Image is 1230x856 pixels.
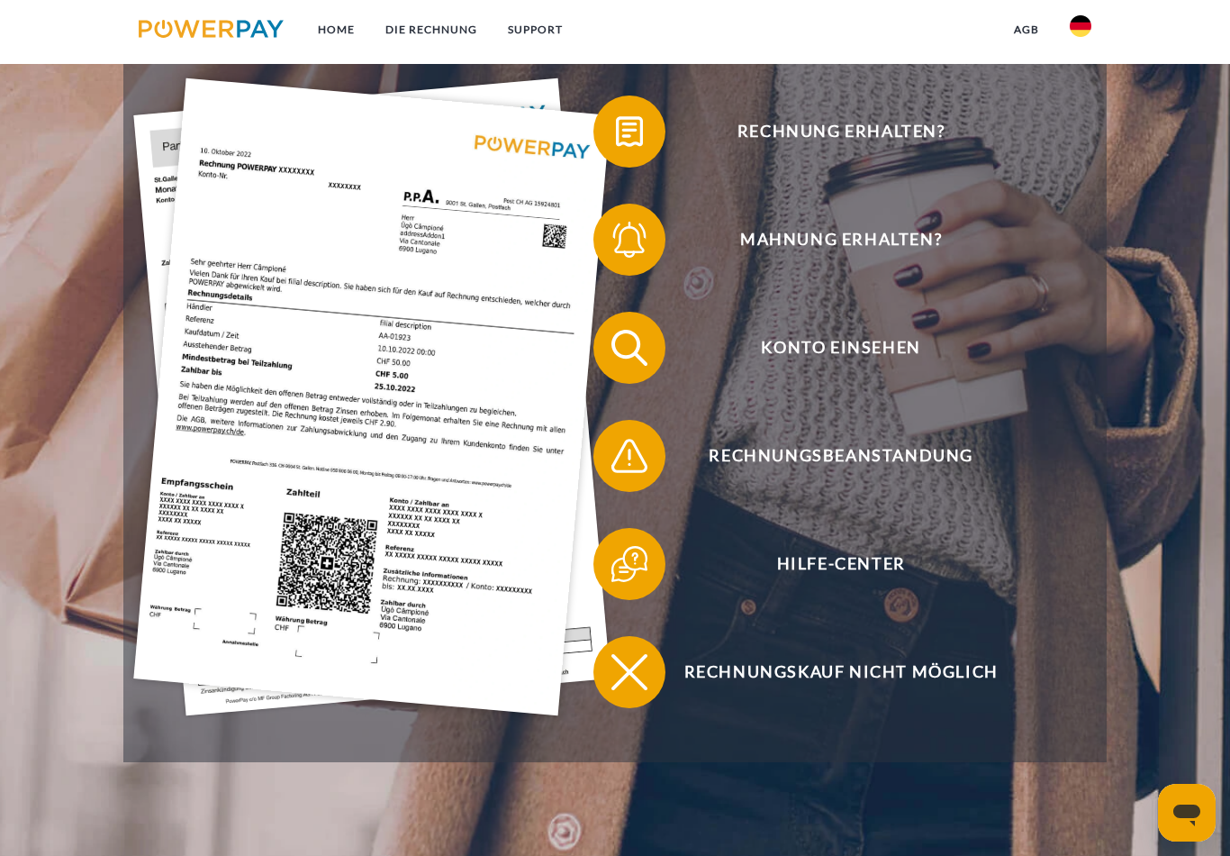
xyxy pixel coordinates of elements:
img: qb_warning.svg [607,433,652,478]
a: DIE RECHNUNG [370,14,493,46]
img: qb_close.svg [607,650,652,695]
img: qb_bell.svg [607,217,652,262]
img: qb_search.svg [607,325,652,370]
iframe: Schaltfläche zum Öffnen des Messaging-Fensters [1158,784,1216,842]
button: Konto einsehen [593,312,1062,384]
a: SUPPORT [493,14,578,46]
a: agb [999,14,1054,46]
button: Mahnung erhalten? [593,204,1062,276]
img: single_invoice_powerpay_de.jpg [133,77,610,715]
img: logo-powerpay.svg [139,20,284,38]
button: Hilfe-Center [593,528,1062,600]
button: Rechnung erhalten? [593,96,1062,168]
span: Mahnung erhalten? [620,204,1062,276]
span: Rechnungsbeanstandung [620,420,1062,492]
span: Hilfe-Center [620,528,1062,600]
span: Konto einsehen [620,312,1062,384]
span: Rechnung erhalten? [620,96,1062,168]
img: qb_bill.svg [607,109,652,154]
button: Rechnungsbeanstandung [593,420,1062,492]
img: qb_help.svg [607,542,652,587]
span: Rechnungskauf nicht möglich [620,636,1062,708]
a: Home [303,14,370,46]
img: de [1070,15,1091,37]
button: Rechnungskauf nicht möglich [593,636,1062,708]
